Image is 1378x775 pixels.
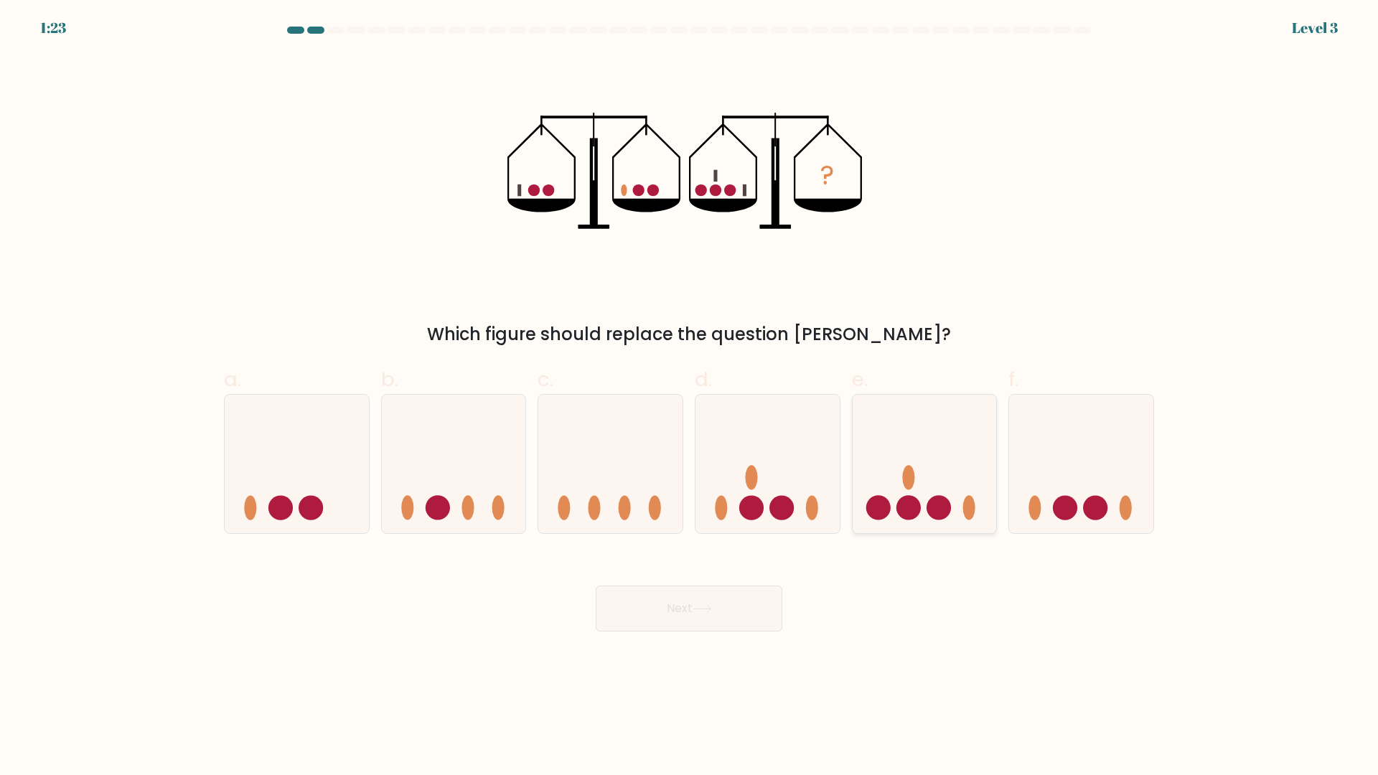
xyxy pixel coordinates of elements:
[233,321,1145,347] div: Which figure should replace the question [PERSON_NAME]?
[1008,365,1018,393] span: f.
[538,365,553,393] span: c.
[596,586,782,631] button: Next
[820,156,835,194] tspan: ?
[381,365,398,393] span: b.
[695,365,712,393] span: d.
[224,365,241,393] span: a.
[1292,17,1338,39] div: Level 3
[852,365,868,393] span: e.
[40,17,66,39] div: 1:23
